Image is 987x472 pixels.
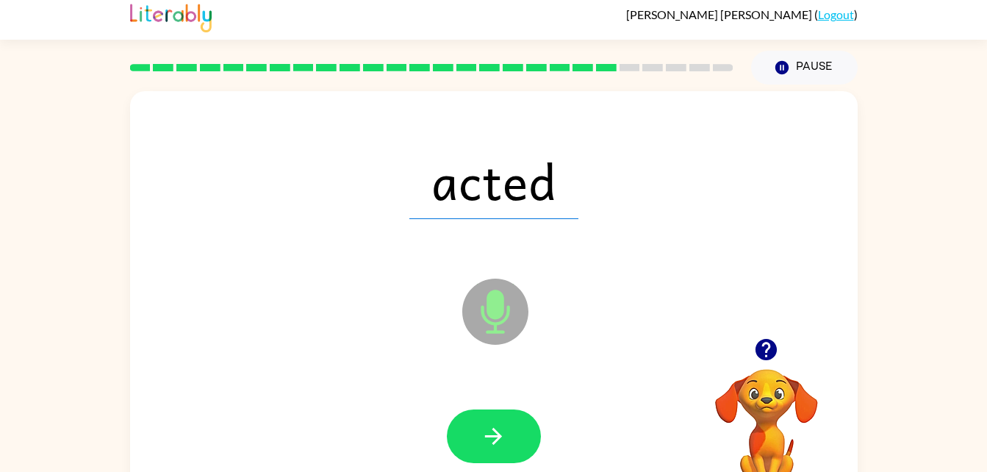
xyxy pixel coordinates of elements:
div: ( ) [626,7,858,21]
button: Pause [751,51,858,85]
span: acted [409,143,578,219]
a: Logout [818,7,854,21]
span: [PERSON_NAME] [PERSON_NAME] [626,7,814,21]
